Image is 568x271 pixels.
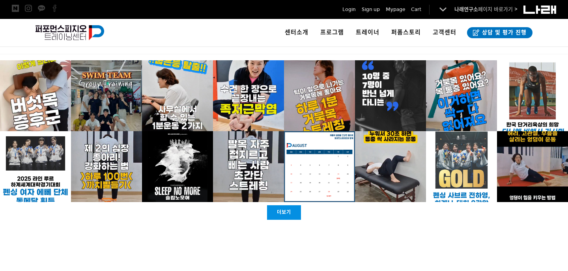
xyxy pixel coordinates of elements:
[427,19,462,46] a: 고객센터
[279,19,314,46] a: 센터소개
[433,29,456,36] span: 고객센터
[320,29,344,36] span: 프로그램
[467,27,532,38] a: 상담 및 평가 진행
[350,19,385,46] a: 트레이너
[385,19,427,46] a: 퍼폼스토리
[356,29,379,36] span: 트레이너
[411,6,421,13] a: Cart
[454,6,478,13] strong: 나래연구소
[267,205,301,220] a: 더보기
[454,6,518,13] a: 나래연구소페이지 바로가기 >
[480,29,527,37] span: 상담 및 평가 진행
[391,29,421,36] span: 퍼폼스토리
[314,19,350,46] a: 프로그램
[362,6,380,13] a: Sign up
[285,29,308,36] span: 센터소개
[342,6,356,13] a: Login
[386,6,405,13] a: Mypage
